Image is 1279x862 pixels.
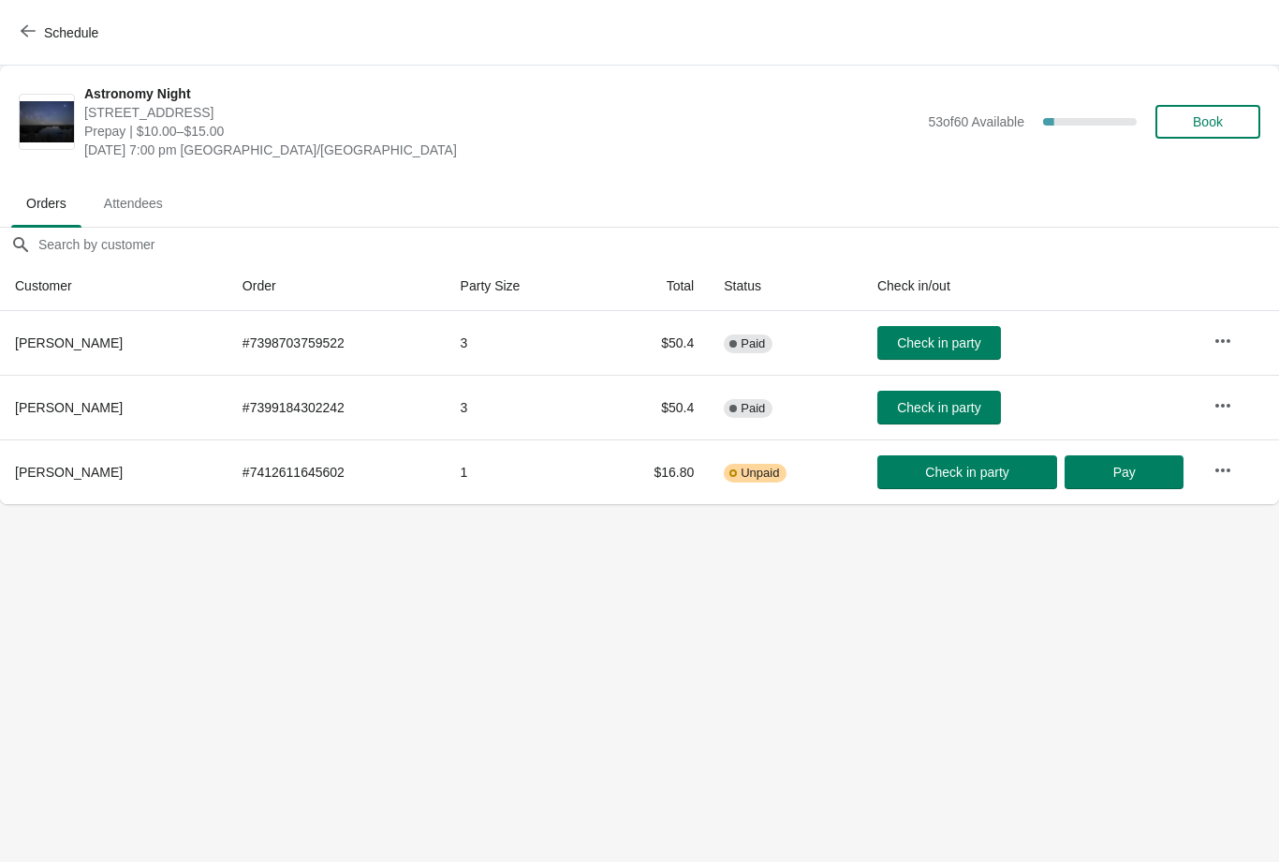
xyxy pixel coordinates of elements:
[862,261,1198,311] th: Check in/out
[709,261,862,311] th: Status
[446,375,594,439] td: 3
[1155,105,1260,139] button: Book
[741,466,779,481] span: Unpaid
[925,465,1008,480] span: Check in party
[9,16,113,50] button: Schedule
[594,375,710,439] td: $50.4
[594,311,710,375] td: $50.4
[741,401,765,416] span: Paid
[594,439,710,504] td: $16.80
[89,186,178,220] span: Attendees
[877,391,1001,424] button: Check in party
[1113,465,1136,480] span: Pay
[228,311,446,375] td: # 7398703759522
[928,114,1024,129] span: 53 of 60 Available
[1065,455,1183,489] button: Pay
[1193,114,1223,129] span: Book
[228,261,446,311] th: Order
[897,335,980,350] span: Check in party
[15,400,123,415] span: [PERSON_NAME]
[15,465,123,480] span: [PERSON_NAME]
[228,439,446,504] td: # 7412611645602
[44,25,98,40] span: Schedule
[446,311,594,375] td: 3
[84,141,919,159] span: [DATE] 7:00 pm [GEOGRAPHIC_DATA]/[GEOGRAPHIC_DATA]
[20,101,74,142] img: Astronomy Night
[84,122,919,141] span: Prepay | $10.00–$15.00
[897,400,980,415] span: Check in party
[15,335,123,350] span: [PERSON_NAME]
[741,336,765,351] span: Paid
[84,84,919,103] span: Astronomy Night
[446,261,594,311] th: Party Size
[877,455,1057,489] button: Check in party
[84,103,919,122] span: [STREET_ADDRESS]
[228,375,446,439] td: # 7399184302242
[37,228,1279,261] input: Search by customer
[11,186,81,220] span: Orders
[594,261,710,311] th: Total
[877,326,1001,360] button: Check in party
[446,439,594,504] td: 1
